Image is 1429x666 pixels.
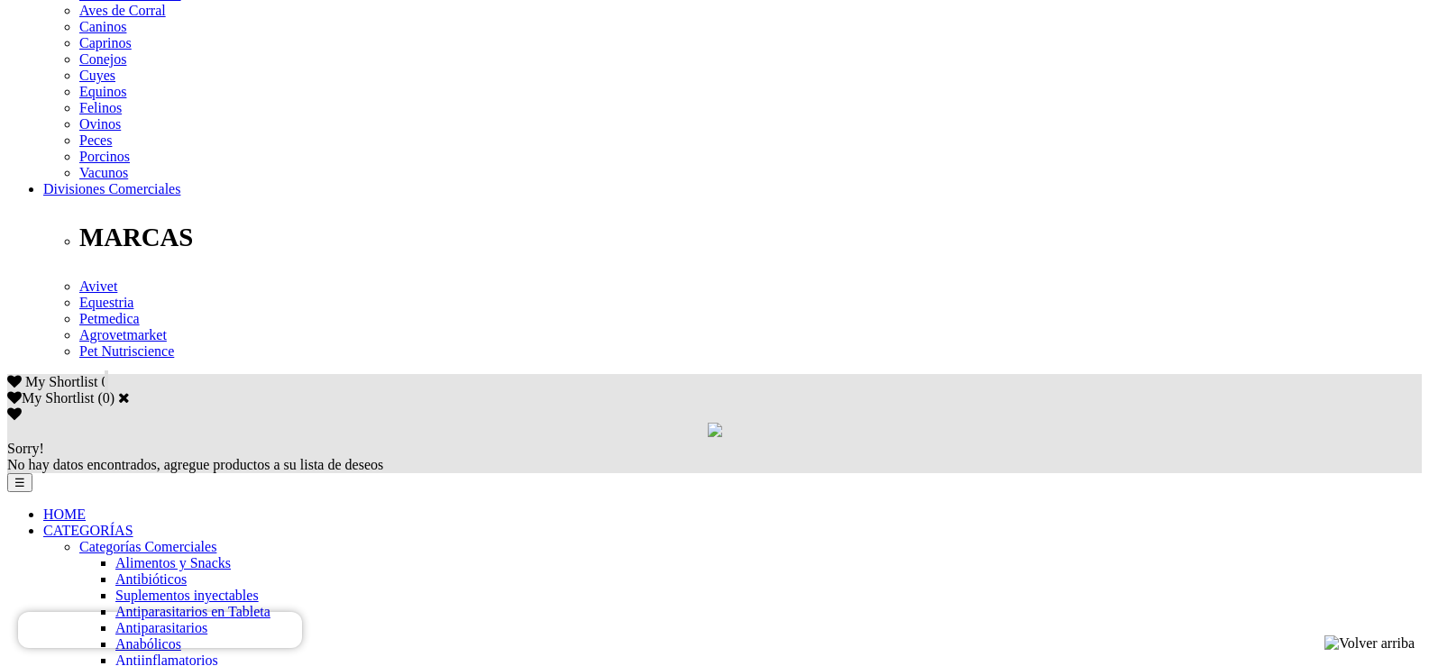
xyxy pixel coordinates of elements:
[43,506,86,522] a: HOME
[79,100,122,115] a: Felinos
[79,84,126,99] a: Equinos
[79,539,216,554] a: Categorías Comerciales
[101,374,108,389] span: 0
[79,149,130,164] a: Porcinos
[43,181,180,196] a: Divisiones Comerciales
[103,390,110,406] label: 0
[115,555,231,570] a: Alimentos y Snacks
[79,51,126,67] a: Conejos
[79,327,167,342] a: Agrovetmarket
[1324,635,1415,652] img: Volver arriba
[7,473,32,492] button: ☰
[79,116,121,132] a: Ovinos
[115,588,259,603] a: Suplementos inyectables
[118,390,130,405] a: Cerrar
[79,311,140,326] a: Petmedica
[79,132,112,148] a: Peces
[115,604,270,619] a: Antiparasitarios en Tableta
[25,374,97,389] span: My Shortlist
[18,612,302,648] iframe: Brevo live chat
[79,278,117,294] a: Avivet
[79,3,166,18] a: Aves de Corral
[79,35,132,50] a: Caprinos
[7,441,44,456] span: Sorry!
[97,390,115,406] span: ( )
[7,390,94,406] label: My Shortlist
[7,441,1422,473] div: No hay datos encontrados, agregue productos a su lista de deseos
[115,571,187,587] a: Antibióticos
[708,423,722,437] img: loading.gif
[79,295,133,310] a: Equestria
[79,19,126,34] a: Caninos
[79,68,115,83] a: Cuyes
[79,223,1422,252] p: MARCAS
[79,165,128,180] a: Vacunos
[79,343,174,359] a: Pet Nutriscience
[43,523,133,538] a: CATEGORÍAS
